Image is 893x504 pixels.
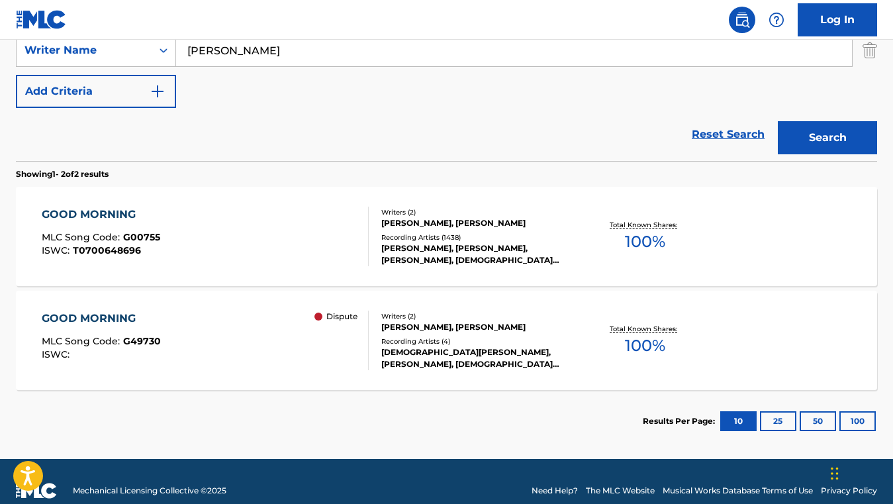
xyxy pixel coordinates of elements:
div: GOOD MORNING [42,311,161,327]
a: Public Search [729,7,755,33]
a: GOOD MORNINGMLC Song Code:G49730ISWC: DisputeWriters (2)[PERSON_NAME], [PERSON_NAME]Recording Art... [16,291,877,390]
div: Recording Artists ( 1438 ) [381,232,573,242]
span: Mechanical Licensing Collective © 2025 [73,485,226,497]
a: Privacy Policy [821,485,877,497]
button: 100 [839,411,876,431]
a: Need Help? [532,485,578,497]
img: 9d2ae6d4665cec9f34b9.svg [150,83,165,99]
div: Writers ( 2 ) [381,207,573,217]
span: 100 % [625,230,665,254]
iframe: Chat Widget [827,440,893,504]
a: GOOD MORNINGMLC Song Code:G00755ISWC:T0700648696Writers (2)[PERSON_NAME], [PERSON_NAME]Recording ... [16,187,877,286]
button: 50 [800,411,836,431]
p: Dispute [326,311,357,323]
div: Recording Artists ( 4 ) [381,336,573,346]
div: GOOD MORNING [42,207,160,223]
p: Total Known Shares: [610,220,681,230]
p: Showing 1 - 2 of 2 results [16,168,109,180]
a: The MLC Website [586,485,655,497]
img: MLC Logo [16,10,67,29]
img: logo [16,483,57,499]
button: Add Criteria [16,75,176,108]
div: Help [763,7,790,33]
a: Log In [798,3,877,36]
span: G00755 [123,231,160,243]
img: search [734,12,750,28]
span: 100 % [625,334,665,358]
div: [DEMOGRAPHIC_DATA][PERSON_NAME], [PERSON_NAME], [DEMOGRAPHIC_DATA][PERSON_NAME], [PERSON_NAME],[P... [381,346,573,370]
span: MLC Song Code : [42,335,123,347]
div: Writers ( 2 ) [381,311,573,321]
div: Writer Name [24,42,144,58]
span: ISWC : [42,348,73,360]
img: Delete Criterion [863,34,877,67]
p: Total Known Shares: [610,324,681,334]
div: Drag [831,454,839,493]
a: Musical Works Database Terms of Use [663,485,813,497]
span: MLC Song Code : [42,231,123,243]
div: [PERSON_NAME], [PERSON_NAME], [PERSON_NAME], [DEMOGRAPHIC_DATA][PERSON_NAME], [DEMOGRAPHIC_DATA][... [381,242,573,266]
button: 10 [720,411,757,431]
p: Results Per Page: [643,415,718,427]
span: ISWC : [42,244,73,256]
img: help [769,12,784,28]
button: Search [778,121,877,154]
span: T0700648696 [73,244,141,256]
span: G49730 [123,335,161,347]
div: [PERSON_NAME], [PERSON_NAME] [381,217,573,229]
button: 25 [760,411,796,431]
div: [PERSON_NAME], [PERSON_NAME] [381,321,573,333]
a: Reset Search [685,120,771,149]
